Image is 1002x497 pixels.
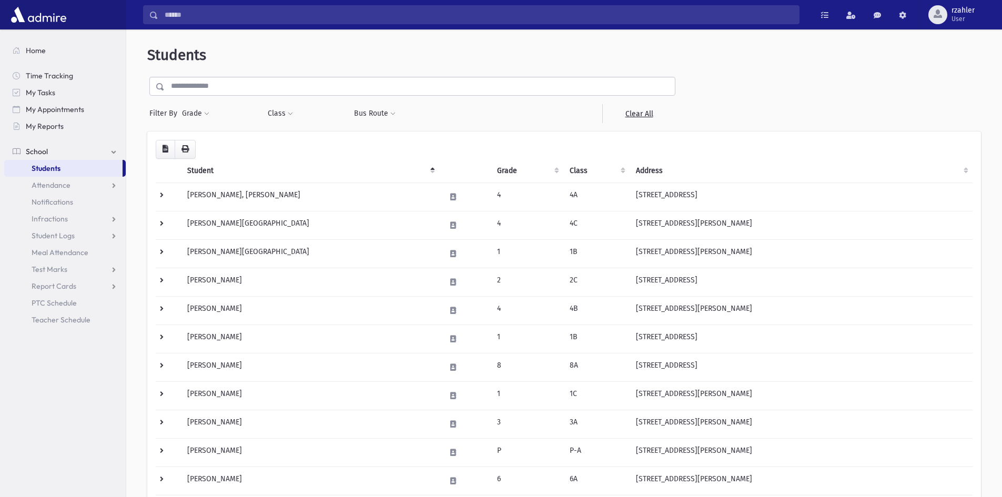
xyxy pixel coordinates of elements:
[630,182,973,211] td: [STREET_ADDRESS]
[32,248,88,257] span: Meal Attendance
[491,159,564,183] th: Grade: activate to sort column ascending
[4,101,126,118] a: My Appointments
[32,180,70,190] span: Attendance
[491,296,564,324] td: 4
[563,296,630,324] td: 4B
[491,438,564,466] td: P
[32,315,90,324] span: Teacher Schedule
[630,239,973,268] td: [STREET_ADDRESS][PERSON_NAME]
[181,104,210,123] button: Grade
[158,5,799,24] input: Search
[602,104,675,123] a: Clear All
[4,278,126,295] a: Report Cards
[181,159,439,183] th: Student: activate to sort column descending
[181,381,439,410] td: [PERSON_NAME]
[491,239,564,268] td: 1
[181,239,439,268] td: [PERSON_NAME][GEOGRAPHIC_DATA]
[32,281,76,291] span: Report Cards
[32,214,68,224] span: Infractions
[26,46,46,55] span: Home
[630,211,973,239] td: [STREET_ADDRESS][PERSON_NAME]
[4,244,126,261] a: Meal Attendance
[26,88,55,97] span: My Tasks
[181,438,439,466] td: [PERSON_NAME]
[353,104,396,123] button: Bus Route
[4,67,126,84] a: Time Tracking
[491,324,564,353] td: 1
[32,298,77,308] span: PTC Schedule
[32,265,67,274] span: Test Marks
[491,466,564,495] td: 6
[563,182,630,211] td: 4A
[563,438,630,466] td: P-A
[563,211,630,239] td: 4C
[491,381,564,410] td: 1
[4,160,123,177] a: Students
[26,105,84,114] span: My Appointments
[563,268,630,296] td: 2C
[26,121,64,131] span: My Reports
[630,410,973,438] td: [STREET_ADDRESS][PERSON_NAME]
[4,143,126,160] a: School
[630,268,973,296] td: [STREET_ADDRESS]
[4,84,126,101] a: My Tasks
[32,231,75,240] span: Student Logs
[563,239,630,268] td: 1B
[156,140,175,159] button: CSV
[952,6,975,15] span: rzahler
[181,296,439,324] td: [PERSON_NAME]
[563,410,630,438] td: 3A
[26,71,73,80] span: Time Tracking
[563,324,630,353] td: 1B
[563,353,630,381] td: 8A
[4,177,126,194] a: Attendance
[630,353,973,381] td: [STREET_ADDRESS]
[491,268,564,296] td: 2
[4,227,126,244] a: Student Logs
[4,118,126,135] a: My Reports
[4,261,126,278] a: Test Marks
[630,324,973,353] td: [STREET_ADDRESS]
[4,42,126,59] a: Home
[147,46,206,64] span: Students
[181,410,439,438] td: [PERSON_NAME]
[32,164,60,173] span: Students
[32,197,73,207] span: Notifications
[181,466,439,495] td: [PERSON_NAME]
[630,296,973,324] td: [STREET_ADDRESS][PERSON_NAME]
[563,159,630,183] th: Class: activate to sort column ascending
[491,182,564,211] td: 4
[491,353,564,381] td: 8
[630,159,973,183] th: Address: activate to sort column ascending
[4,210,126,227] a: Infractions
[630,438,973,466] td: [STREET_ADDRESS][PERSON_NAME]
[26,147,48,156] span: School
[952,15,975,23] span: User
[8,4,69,25] img: AdmirePro
[4,295,126,311] a: PTC Schedule
[181,268,439,296] td: [PERSON_NAME]
[267,104,293,123] button: Class
[563,381,630,410] td: 1C
[181,182,439,211] td: [PERSON_NAME], [PERSON_NAME]
[175,140,196,159] button: Print
[630,466,973,495] td: [STREET_ADDRESS][PERSON_NAME]
[181,324,439,353] td: [PERSON_NAME]
[149,108,181,119] span: Filter By
[563,466,630,495] td: 6A
[4,311,126,328] a: Teacher Schedule
[181,353,439,381] td: [PERSON_NAME]
[491,211,564,239] td: 4
[181,211,439,239] td: [PERSON_NAME][GEOGRAPHIC_DATA]
[630,381,973,410] td: [STREET_ADDRESS][PERSON_NAME]
[4,194,126,210] a: Notifications
[491,410,564,438] td: 3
